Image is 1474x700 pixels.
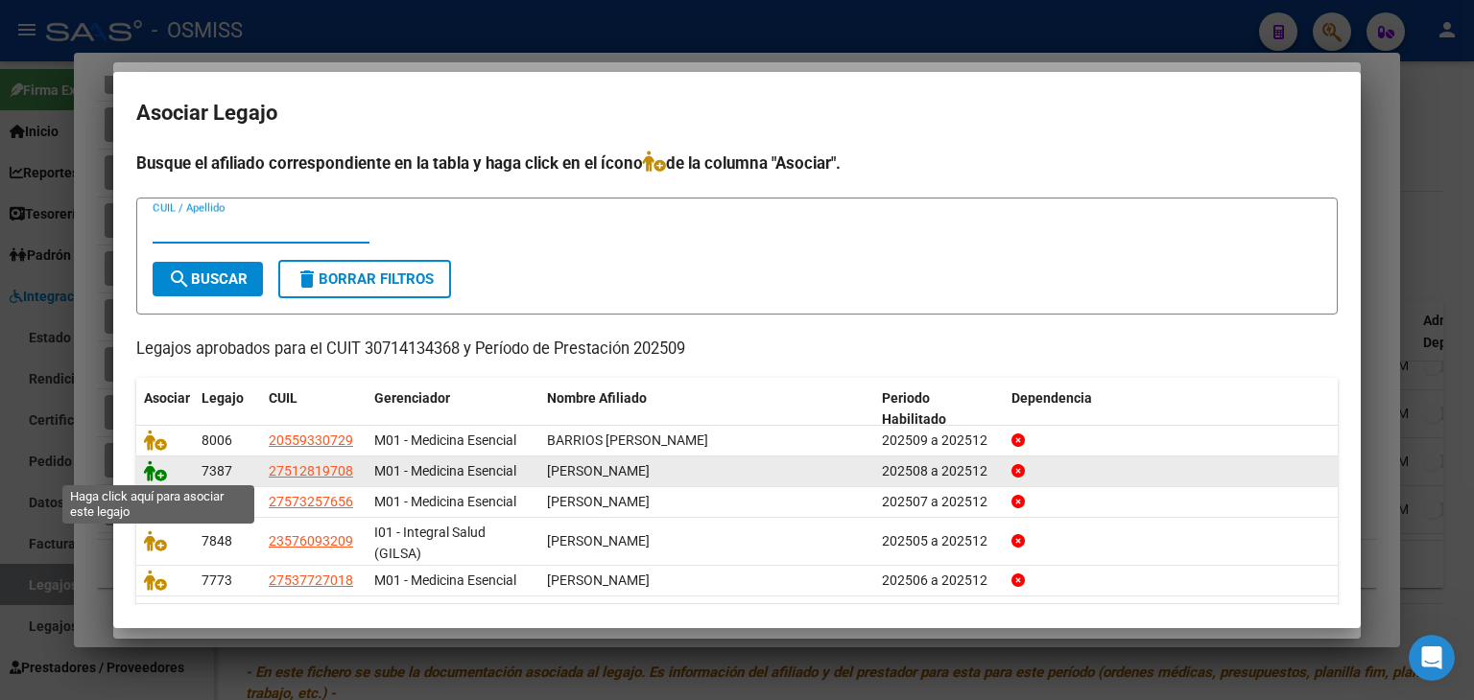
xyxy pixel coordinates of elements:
[1004,378,1339,441] datatable-header-cell: Dependencia
[882,530,996,552] div: 202505 a 202512
[547,572,650,588] span: CALANDRA MARIA VICTORIA
[136,378,194,441] datatable-header-cell: Asociar
[374,390,450,406] span: Gerenciador
[269,572,353,588] span: 27537727018
[269,432,353,448] span: 20559330729
[882,430,996,452] div: 202509 a 202512
[367,378,539,441] datatable-header-cell: Gerenciador
[547,463,650,478] span: MACIEL DAIANA MILAGROS
[261,378,367,441] datatable-header-cell: CUIL
[882,491,996,513] div: 202507 a 202512
[269,533,353,548] span: 23576093209
[202,390,244,406] span: Legajo
[278,260,451,298] button: Borrar Filtros
[269,390,297,406] span: CUIL
[168,268,191,291] mat-icon: search
[1409,635,1455,681] iframe: Intercom live chat
[136,338,1338,362] p: Legajos aprobados para el CUIT 30714134368 y Período de Prestación 202509
[1011,390,1092,406] span: Dependencia
[136,604,373,652] div: 55 registros
[168,270,248,288] span: Buscar
[144,390,190,406] span: Asociar
[202,432,232,448] span: 8006
[374,463,516,478] span: M01 - Medicina Esencial
[882,390,946,428] span: Periodo Habilitado
[374,572,516,588] span: M01 - Medicina Esencial
[136,95,1338,131] h2: Asociar Legajo
[136,151,1338,175] h4: Busque el afiliado correspondiente en la tabla y haga click en el ícono de la columna "Asociar".
[269,463,353,478] span: 27512819708
[296,270,434,288] span: Borrar Filtros
[882,460,996,482] div: 202508 a 202512
[194,378,261,441] datatable-header-cell: Legajo
[539,378,874,441] datatable-header-cell: Nombre Afiliado
[874,378,1004,441] datatable-header-cell: Periodo Habilitado
[547,390,647,406] span: Nombre Afiliado
[202,572,232,588] span: 7773
[374,525,486,562] span: I01 - Integral Salud (GILSA)
[374,432,516,448] span: M01 - Medicina Esencial
[547,494,650,509] span: ROCHA CAROLA
[153,262,263,296] button: Buscar
[202,494,232,509] span: 7267
[882,570,996,592] div: 202506 a 202512
[547,533,650,548] span: DMYTROW LEONEL JESUS
[547,432,708,448] span: BARRIOS ANDRES FEDERICO
[296,268,319,291] mat-icon: delete
[374,494,516,509] span: M01 - Medicina Esencial
[202,533,232,548] span: 7848
[269,494,353,509] span: 27573257656
[202,463,232,478] span: 7387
